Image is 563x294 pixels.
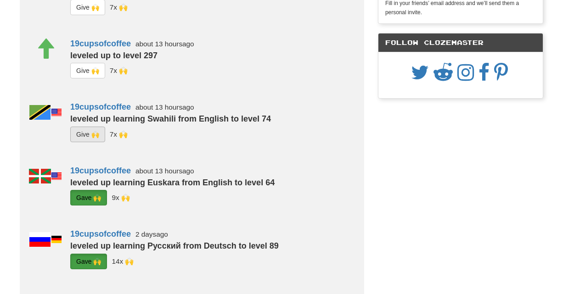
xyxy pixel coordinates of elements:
strong: leveled up to level 297 [70,51,158,60]
small: superwinston<br />LuciusVorenusX<br />JioMc<br />atila_fakacz<br />Zhulong<br />CharmingTigress<b... [110,3,128,11]
small: about 13 hours ago [135,167,194,175]
small: about 13 hours ago [135,103,194,111]
a: 19cupsofcoffee [70,102,131,111]
small: 2 days ago [135,230,168,238]
strong: leveled up learning Swahili from English to level 74 [70,114,271,123]
small: about 13 hours ago [135,40,194,48]
a: 19cupsofcoffee [70,39,131,48]
small: 7x 🙌 [110,130,128,138]
strong: leveled up learning Euskara from English to level 64 [70,178,275,187]
button: Gave 🙌 [70,190,107,205]
small: Zhulong<br />_cmns<br />JioMc<br />Qvadratus<br />sjfree<br />rav3l<br />LuciusVorenusX<br />houz... [112,257,134,265]
small: superwinston<br />LuciusVorenusX<br />JioMc<br />atila_fakacz<br />Zhulong<br />CharmingTigress<b... [110,67,128,74]
a: 19cupsofcoffee [70,229,131,239]
div: Follow Clozemaster [378,33,543,52]
button: Give 🙌 [70,63,105,78]
a: 19cupsofcoffee [70,166,131,175]
small: Marcos<br />superwinston<br />LuciusVorenusX<br />JioMc<br />atila_fakacz<br />Zhulong<br />Charm... [112,194,129,201]
button: Give 🙌 [70,127,105,142]
button: Gave 🙌 [70,254,107,269]
strong: leveled up learning Русский from Deutsch to level 89 [70,241,279,250]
